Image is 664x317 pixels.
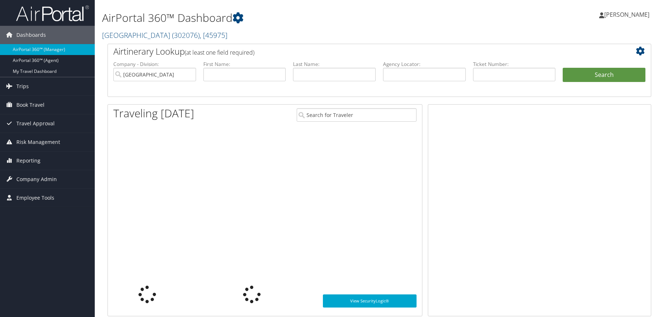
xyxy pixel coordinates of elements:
[563,68,645,82] button: Search
[16,5,89,22] img: airportal-logo.png
[297,108,417,122] input: Search for Traveler
[203,60,286,68] label: First Name:
[16,133,60,151] span: Risk Management
[16,152,40,170] span: Reporting
[16,170,57,188] span: Company Admin
[200,30,227,40] span: , [ 45975 ]
[102,30,227,40] a: [GEOGRAPHIC_DATA]
[473,60,556,68] label: Ticket Number:
[113,45,600,58] h2: Airtinerary Lookup
[599,4,657,26] a: [PERSON_NAME]
[16,96,44,114] span: Book Travel
[16,26,46,44] span: Dashboards
[102,10,472,26] h1: AirPortal 360™ Dashboard
[113,106,194,121] h1: Traveling [DATE]
[383,60,466,68] label: Agency Locator:
[323,294,417,308] a: View SecurityLogic®
[172,30,200,40] span: ( 302076 )
[113,60,196,68] label: Company - Division:
[604,11,649,19] span: [PERSON_NAME]
[16,77,29,95] span: Trips
[16,189,54,207] span: Employee Tools
[185,48,254,56] span: (at least one field required)
[16,114,55,133] span: Travel Approval
[293,60,376,68] label: Last Name:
